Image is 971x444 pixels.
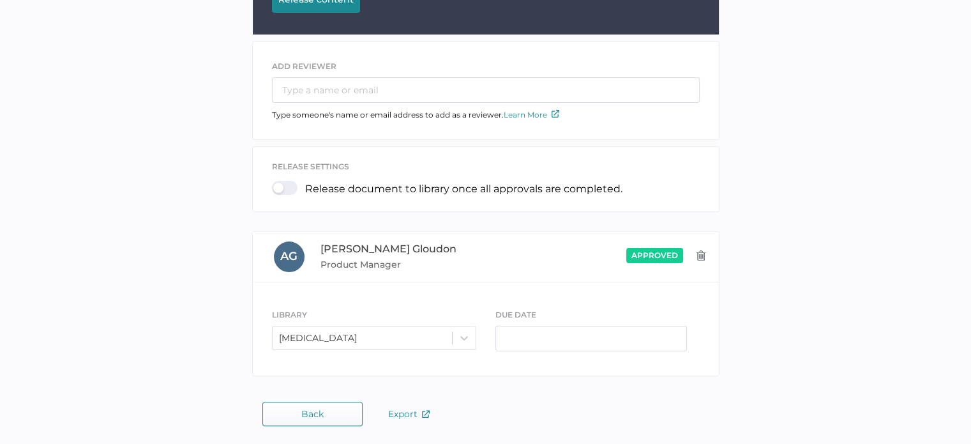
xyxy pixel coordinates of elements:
span: [PERSON_NAME] Gloudon [320,243,456,255]
img: external-link-icon.7ec190a1.svg [552,110,559,118]
div: [MEDICAL_DATA] [279,332,357,344]
span: LIBRARY [272,310,307,319]
span: Back [301,409,324,419]
button: Back [262,402,363,426]
p: Release document to library once all approvals are completed. [305,183,622,195]
img: external-link-icon.7ec190a1.svg [422,410,430,418]
span: Type someone's name or email address to add as a reviewer. [272,110,559,119]
span: A G [280,249,297,263]
img: delete [696,250,706,261]
span: approved [631,250,678,260]
span: DUE DATE [495,310,536,319]
span: ADD REVIEWER [272,61,336,71]
span: release settings [272,162,349,171]
input: Type a name or email [272,77,700,103]
span: Product Manager [320,257,513,272]
button: Export [375,402,442,426]
a: Learn More [504,110,559,119]
span: Export [388,408,430,420]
